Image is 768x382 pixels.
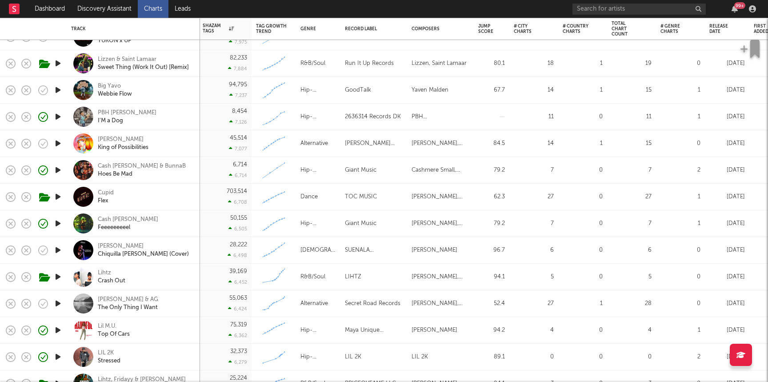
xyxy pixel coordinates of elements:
[300,165,336,176] div: Hip-Hop/Rap
[514,165,554,176] div: 7
[660,138,700,149] div: 0
[300,325,336,336] div: Hip-Hop/Rap
[660,24,687,34] div: # Genre Charts
[345,272,361,282] div: LIHTZ
[563,85,603,96] div: 1
[98,322,130,338] a: Lil M.U.Top Of Cars
[345,85,371,96] div: GoodTalk
[228,226,247,232] div: 6,505
[229,146,247,152] div: 7,077
[563,245,603,256] div: 0
[612,352,652,362] div: 0
[478,58,505,69] div: 80.1
[98,170,186,178] div: Hoes Be Mad
[709,245,745,256] div: [DATE]
[660,85,700,96] div: 1
[203,23,234,34] div: Shazam Tags
[514,352,554,362] div: 0
[563,218,603,229] div: 0
[345,165,376,176] div: Giant Music
[412,192,469,202] div: [PERSON_NAME], [PERSON_NAME]
[300,85,336,96] div: Hip-Hop/Rap
[514,245,554,256] div: 6
[612,325,652,336] div: 4
[660,245,700,256] div: 0
[98,250,189,258] div: Chiquilla [PERSON_NAME] (Cover)
[412,112,469,122] div: PBH [PERSON_NAME]
[732,5,738,12] button: 99+
[230,349,247,354] div: 32,373
[612,58,652,69] div: 19
[300,112,336,122] div: Hip-Hop/Rap
[412,218,469,229] div: [PERSON_NAME], [PERSON_NAME], [PERSON_NAME], [PERSON_NAME], [PERSON_NAME]
[412,325,457,336] div: [PERSON_NAME]
[514,58,554,69] div: 18
[660,58,700,69] div: 0
[709,58,745,69] div: [DATE]
[709,165,745,176] div: [DATE]
[230,215,247,221] div: 50,155
[734,2,745,9] div: 99 +
[98,242,189,258] a: [PERSON_NAME]Chiquilla [PERSON_NAME] (Cover)
[478,85,505,96] div: 67.7
[612,272,652,282] div: 5
[412,165,469,176] div: Cashmere Small, [PERSON_NAME]
[229,39,247,45] div: 7,975
[612,218,652,229] div: 7
[300,272,325,282] div: R&B/Soul
[660,218,700,229] div: 1
[478,192,505,202] div: 62.3
[514,138,554,149] div: 14
[709,192,745,202] div: [DATE]
[514,85,554,96] div: 14
[563,138,603,149] div: 1
[300,298,328,309] div: Alternative
[98,136,148,152] a: [PERSON_NAME]King of Possibilities
[98,37,132,45] div: YUKON x UP
[98,90,132,98] div: Webbie Flow
[98,304,158,312] div: The Only Thing I Want
[230,55,247,61] div: 82,233
[98,189,114,197] div: Cupid
[228,253,247,258] div: 6,498
[514,298,554,309] div: 27
[514,24,540,34] div: # City Charts
[563,165,603,176] div: 0
[660,272,700,282] div: 0
[229,295,247,301] div: 55,063
[300,352,336,362] div: Hip-Hop/Rap
[709,352,745,362] div: [DATE]
[98,349,120,357] div: LIL 2K
[612,112,652,122] div: 11
[98,82,132,98] a: Big YavoWebbie Flow
[300,218,336,229] div: Hip-Hop/Rap
[709,112,745,122] div: [DATE]
[412,138,469,149] div: [PERSON_NAME], [PERSON_NAME], [PERSON_NAME]
[98,109,156,117] div: PBH [PERSON_NAME]
[514,112,554,122] div: 11
[660,112,700,122] div: 1
[563,352,603,362] div: 0
[98,357,120,365] div: Stressed
[612,165,652,176] div: 7
[345,298,400,309] div: Secret Road Records
[412,85,448,96] div: Yaven Malden
[478,218,505,229] div: 79.2
[478,24,493,34] div: Jump Score
[98,216,158,232] a: Cash [PERSON_NAME]Feeeeeeeeel
[412,298,469,309] div: [PERSON_NAME], [PERSON_NAME]
[563,24,589,34] div: # Country Charts
[709,272,745,282] div: [DATE]
[98,224,158,232] div: Feeeeeeeeel
[98,349,120,365] a: LIL 2KStressed
[98,136,148,144] div: [PERSON_NAME]
[98,330,130,338] div: Top Of Cars
[709,85,745,96] div: [DATE]
[572,4,706,15] input: Search for artists
[98,162,186,170] div: Cash [PERSON_NAME] & BunnaB
[98,189,114,205] a: CupidFlex
[709,138,745,149] div: [DATE]
[412,272,469,282] div: [PERSON_NAME], [PERSON_NAME]
[229,92,247,98] div: 7,237
[612,21,638,37] div: Total Chart Count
